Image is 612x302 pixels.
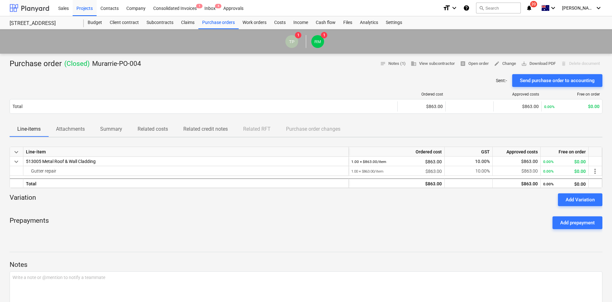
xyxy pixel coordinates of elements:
div: Approved costs [496,92,539,97]
div: $863.00 [351,157,442,166]
small: 0.00% [544,105,555,109]
span: edit [494,61,500,66]
div: Send purchase order to accounting [520,76,595,85]
a: Subcontracts [143,16,177,29]
span: 1 [196,4,203,8]
span: keyboard_arrow_down [12,158,20,166]
div: Add prepayment [560,219,595,227]
span: TP [289,39,294,44]
span: save_alt [521,61,527,66]
i: keyboard_arrow_down [595,4,602,12]
div: $0.00 [543,179,586,189]
span: 1 [321,32,327,38]
div: $0.00 [543,157,586,166]
p: Notes [10,260,602,269]
div: $0.00 [544,104,600,109]
i: Knowledge base [463,4,470,12]
div: Total [12,104,22,109]
div: Free on order [544,92,600,97]
span: business [411,61,417,66]
div: Work orders [239,16,270,29]
div: $863.00 [400,104,443,109]
div: Ordered cost [349,147,445,157]
p: Related costs [138,125,168,133]
span: 1 [295,32,301,38]
div: Ordered cost [400,92,443,97]
i: keyboard_arrow_down [450,4,458,12]
div: [STREET_ADDRESS] [10,20,76,27]
div: $863.00 [495,179,538,189]
span: notes [380,61,386,66]
div: $863.00 [351,179,442,189]
div: 10.00% [445,166,493,176]
span: Open order [460,60,489,67]
div: $863.00 [351,166,442,176]
p: Murarrie-PO-004 [92,59,141,68]
a: Costs [270,16,290,29]
button: Search [476,3,521,13]
small: 0.00% [543,182,554,186]
p: Attachments [56,125,85,133]
div: $863.00 [495,157,538,166]
div: Tejas Pawar [285,35,298,48]
a: Cash flow [312,16,339,29]
div: Approved costs [493,147,541,157]
p: Prepayments [10,216,49,229]
i: notifications [526,4,532,12]
div: $0.00 [543,166,586,176]
p: Line-items [17,125,41,133]
small: 0.00% [543,159,554,164]
span: [PERSON_NAME] [562,5,594,11]
div: Gutter repair [26,166,346,175]
p: ( Closed ) [64,59,90,68]
a: Client contract [106,16,143,29]
div: Free on order [541,147,589,157]
div: GST [445,147,493,157]
p: Variation [10,193,36,206]
small: 0.00% [543,169,554,174]
i: keyboard_arrow_down [549,4,557,12]
button: Add Variation [558,193,602,206]
span: receipt [460,61,466,66]
small: 1.00 × $863.00 / item [351,159,386,164]
button: View subcontractor [408,59,457,69]
button: Notes (1) [378,59,408,69]
span: 4 [215,4,221,8]
p: Summary [100,125,122,133]
span: Notes (1) [380,60,406,67]
a: Settings [382,16,406,29]
div: Line-item [23,147,349,157]
span: Download PDF [521,60,556,67]
button: Change [491,59,519,69]
div: Add Variation [566,196,595,204]
a: Claims [177,16,198,29]
span: more_vert [591,167,599,175]
div: $863.00 [496,104,539,109]
button: Open order [457,59,491,69]
span: View subcontractor [411,60,455,67]
button: Download PDF [519,59,558,69]
a: Income [290,16,312,29]
a: Files [339,16,356,29]
div: $863.00 [495,166,538,176]
span: 20 [530,1,537,7]
span: Change [494,60,516,67]
div: 10.00% [445,157,493,166]
span: search [479,5,484,11]
p: Sent : - [496,77,507,84]
a: Analytics [356,16,382,29]
iframe: Chat Widget [580,271,612,302]
a: Purchase orders [198,16,239,29]
a: Budget [84,16,106,29]
div: Purchase order [10,59,141,69]
button: Add prepayment [552,216,602,229]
